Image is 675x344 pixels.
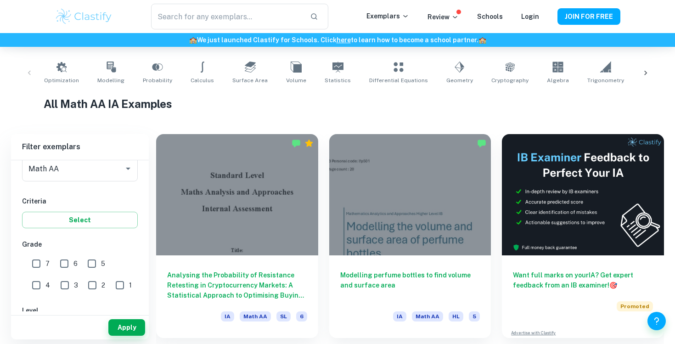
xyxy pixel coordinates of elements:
[547,76,569,85] span: Algebra
[101,280,105,290] span: 2
[325,76,351,85] span: Statistics
[477,13,503,20] a: Schools
[167,270,307,300] h6: Analysing the Probability of Resistance Retesting in Cryptocurrency Markets: A Statistical Approa...
[446,76,473,85] span: Geometry
[393,311,406,321] span: IA
[44,96,631,112] h1: All Math AA IA Examples
[276,311,291,321] span: SL
[74,280,78,290] span: 3
[108,319,145,336] button: Apply
[156,134,318,338] a: Analysing the Probability of Resistance Retesting in Cryptocurrency Markets: A Statistical Approa...
[22,305,138,316] h6: Level
[469,311,480,321] span: 5
[101,259,105,269] span: 5
[427,12,459,22] p: Review
[366,11,409,21] p: Exemplars
[296,311,307,321] span: 6
[191,76,214,85] span: Calculus
[511,330,556,336] a: Advertise with Clastify
[521,13,539,20] a: Login
[587,76,624,85] span: Trigonometry
[304,139,314,148] div: Premium
[502,134,664,338] a: Want full marks on yourIA? Get expert feedback from an IB examiner!PromotedAdvertise with Clastify
[477,139,486,148] img: Marked
[189,36,197,44] span: 🏫
[45,280,50,290] span: 4
[491,76,529,85] span: Cryptography
[97,76,124,85] span: Modelling
[292,139,301,148] img: Marked
[609,282,617,289] span: 🎯
[329,134,491,338] a: Modelling perfume bottles to find volume and surface areaIAMath AAHL5
[151,4,303,29] input: Search for any exemplars...
[11,134,149,160] h6: Filter exemplars
[55,7,113,26] img: Clastify logo
[449,311,463,321] span: HL
[232,76,268,85] span: Surface Area
[513,270,653,290] h6: Want full marks on your IA ? Get expert feedback from an IB examiner!
[286,76,306,85] span: Volume
[647,312,666,330] button: Help and Feedback
[337,36,351,44] a: here
[221,311,234,321] span: IA
[617,301,653,311] span: Promoted
[412,311,443,321] span: Math AA
[143,76,172,85] span: Probability
[557,8,620,25] button: JOIN FOR FREE
[44,76,79,85] span: Optimization
[2,35,673,45] h6: We just launched Clastify for Schools. Click to learn how to become a school partner.
[369,76,428,85] span: Differential Equations
[22,212,138,228] button: Select
[122,162,135,175] button: Open
[22,196,138,206] h6: Criteria
[240,311,271,321] span: Math AA
[478,36,486,44] span: 🏫
[45,259,50,269] span: 7
[340,270,480,300] h6: Modelling perfume bottles to find volume and surface area
[129,280,132,290] span: 1
[22,239,138,249] h6: Grade
[73,259,78,269] span: 6
[502,134,664,255] img: Thumbnail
